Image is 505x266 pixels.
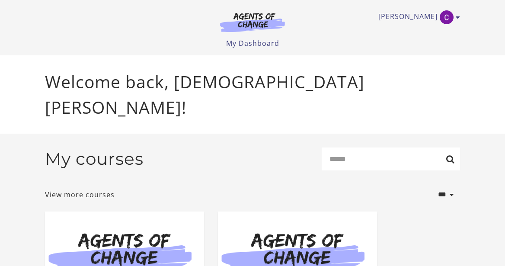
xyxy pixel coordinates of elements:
[45,69,460,120] p: Welcome back, [DEMOGRAPHIC_DATA][PERSON_NAME]!
[45,189,115,200] a: View more courses
[211,12,294,32] img: Agents of Change Logo
[45,149,144,169] h2: My courses
[226,38,279,48] a: My Dashboard
[378,10,456,24] a: Toggle menu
